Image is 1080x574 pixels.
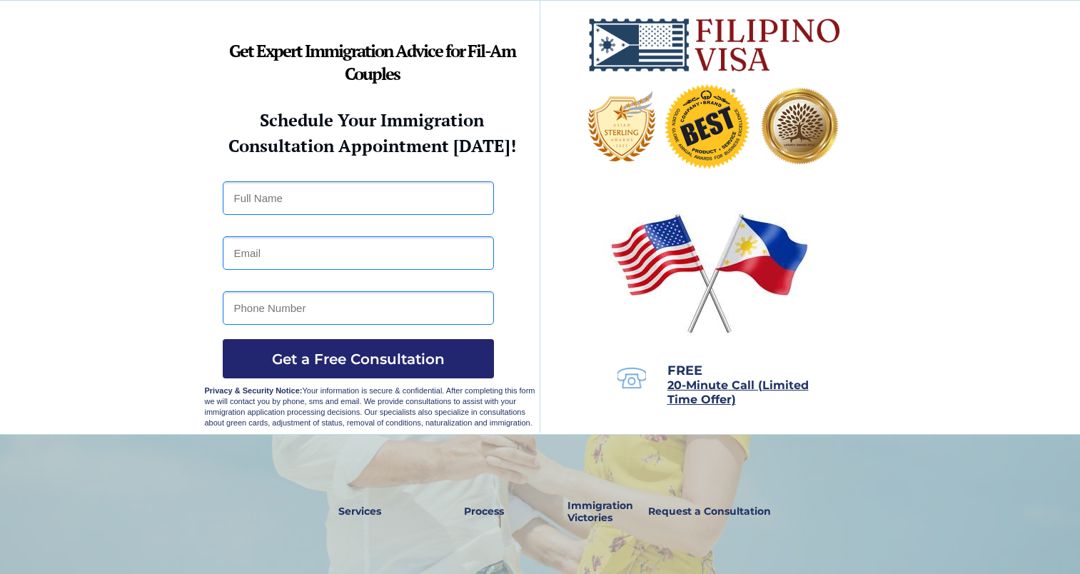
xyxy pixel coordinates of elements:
span: Get a Free Consultation [223,351,494,368]
strong: Consultation Appointment [DATE]! [228,134,516,157]
a: 20-Minute Call (Limited Time Offer) [667,380,809,406]
strong: Get Expert Immigration Advice for Fil-Am Couples [229,39,515,85]
strong: Privacy & Security Notice: [205,386,303,395]
strong: Immigration Victories [567,499,633,524]
strong: Request a Consultation [648,505,771,518]
strong: Process [464,505,504,518]
span: 20-Minute Call (Limited Time Offer) [667,378,809,406]
a: Immigration Victories [562,495,610,528]
a: Process [457,495,511,528]
span: Your information is secure & confidential. After completing this form we will contact you by phon... [205,386,535,427]
strong: Services [338,505,381,518]
button: Get a Free Consultation [223,339,494,378]
strong: Schedule Your Immigration [260,109,484,131]
input: Email [223,236,494,270]
input: Full Name [223,181,494,215]
span: FREE [667,363,702,378]
a: Services [329,495,391,528]
a: Request a Consultation [642,495,777,528]
input: Phone Number [223,291,494,325]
